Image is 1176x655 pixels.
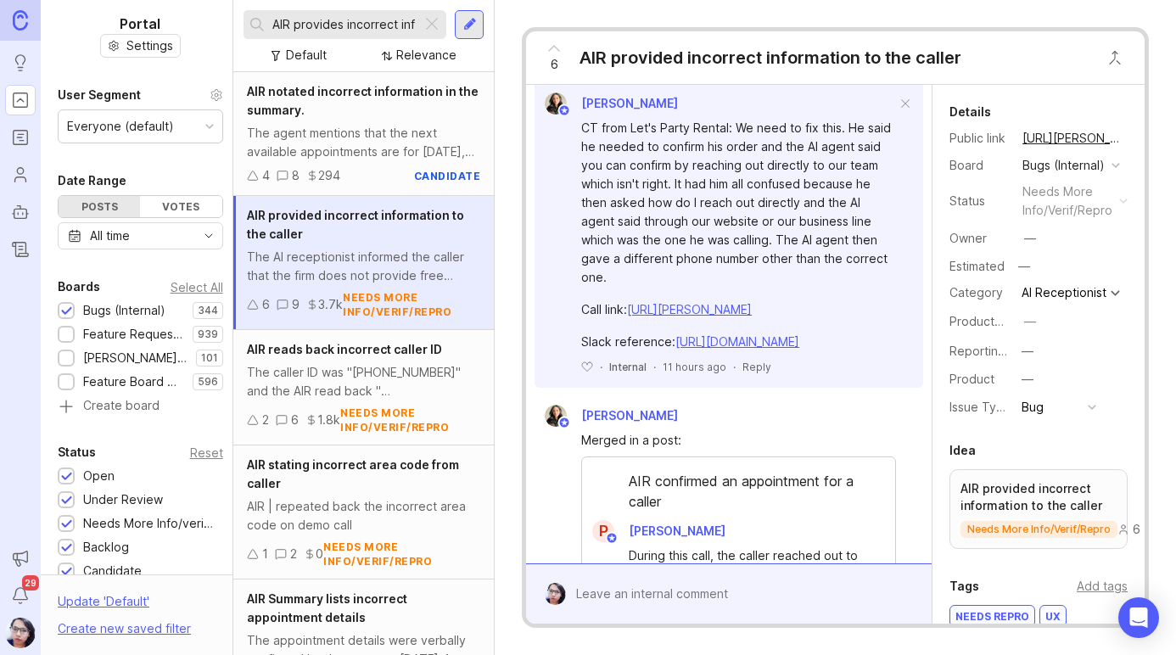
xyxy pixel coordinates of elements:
div: All time [90,227,130,245]
div: Estimated [949,260,1005,272]
label: Reporting Team [949,344,1040,358]
img: Ysabelle Eugenio [545,92,567,115]
div: Bug [1022,398,1044,417]
div: CT from Let's Party Rental: We need to fix this. He said he needed to confirm his order and the A... [581,119,896,287]
div: needs more info/verif/repro [323,540,480,568]
div: 2 [262,411,269,429]
div: — [1022,370,1033,389]
a: Ysabelle Eugenio[PERSON_NAME] [535,405,692,427]
label: Issue Type [949,400,1011,414]
p: needs more info/verif/repro [967,523,1111,536]
a: Ideas [5,48,36,78]
div: Category [949,283,1009,302]
div: needs more info/verif/repro [340,406,480,434]
a: [URL][PERSON_NAME] [627,302,752,316]
span: 11 hours ago [663,360,726,374]
div: Open [83,467,115,485]
button: ProductboardID [1019,311,1041,333]
span: AIR reads back incorrect caller ID [247,342,442,356]
svg: toggle icon [195,229,222,243]
a: Changelog [5,234,36,265]
div: Reply [742,360,771,374]
div: Reset [190,448,223,457]
img: Canny Home [13,10,28,30]
div: Owner [949,229,1009,248]
div: Public link [949,129,1009,148]
div: 0 [316,545,323,563]
div: Relevance [396,46,456,64]
div: 3.7k [318,295,343,314]
div: Update ' Default ' [58,592,149,619]
label: ProductboardID [949,314,1039,328]
span: Settings [126,37,173,54]
div: Everyone (default) [67,117,174,136]
div: 2 [290,545,297,563]
div: Call link: [581,300,896,319]
div: 4 [262,166,270,185]
p: AIR provided incorrect information to the caller [960,480,1117,514]
img: Pamela Cervantes [5,618,36,648]
div: · [600,360,602,374]
a: AIR reads back incorrect caller IDThe caller ID was "[PHONE_NUMBER]" and the AIR read back "[PHON... [233,330,494,445]
div: NEEDS REPRO [950,606,1034,626]
div: Default [286,46,327,64]
div: Details [949,102,991,122]
a: Autopilot [5,197,36,227]
img: member badge [558,104,571,117]
button: Close button [1098,41,1132,75]
div: Boards [58,277,100,297]
div: Backlog [83,538,129,557]
div: candidate [414,169,481,183]
div: The AI receptionist informed the caller that the firm does not provide free consultations. This i... [247,248,480,285]
a: Users [5,160,36,190]
div: Under Review [83,490,163,509]
a: AIR provided incorrect information to the callerThe AI receptionist informed the caller that the ... [233,196,494,330]
h1: Portal [120,14,160,34]
div: 9 [292,295,300,314]
p: 596 [198,375,218,389]
div: Select All [171,283,223,292]
div: 294 [318,166,340,185]
div: Feature Board Sandbox [DATE] [83,372,184,391]
a: AIR stating incorrect area code from callerAIR | repeated back the incorrect area code on demo ca... [233,445,494,579]
div: Idea [949,440,976,461]
div: Bugs (Internal) [1022,156,1105,175]
a: [URL][PERSON_NAME] [1017,127,1128,149]
a: P[PERSON_NAME] [582,520,739,542]
div: Board [949,156,1009,175]
div: Tags [949,576,979,596]
div: — [1022,342,1033,361]
button: Settings [100,34,181,58]
div: Bugs (Internal) [83,301,165,320]
div: Feature Requests (Internal) [83,325,184,344]
div: Create new saved filter [58,619,191,638]
div: AI Receptionist [1022,287,1106,299]
img: member badge [606,532,619,545]
div: UX [1040,606,1066,626]
div: The caller ID was "[PHONE_NUMBER]" and the AIR read back "[PHONE_NUMBER]". The caller asked the A... [247,363,480,400]
span: [PERSON_NAME] [581,96,678,110]
div: — [1024,312,1036,331]
span: [PERSON_NAME] [581,408,678,423]
div: · [733,360,736,374]
span: AIR provided incorrect information to the caller [247,208,464,241]
div: 8 [292,166,300,185]
p: 101 [201,351,218,365]
div: Internal [609,360,647,374]
div: User Segment [58,85,141,105]
div: Votes [140,196,221,217]
div: AIR provided incorrect information to the caller [580,46,961,70]
p: 344 [198,304,218,317]
span: 29 [22,575,39,591]
a: AIR provided incorrect information to the callerneeds more info/verif/repro6 [949,469,1128,549]
div: Add tags [1077,577,1128,596]
div: — [1013,255,1035,277]
button: Announcements [5,543,36,574]
span: AIR notated incorrect information in the summary. [247,84,479,117]
div: Merged in a post: [581,431,896,450]
a: AIR notated incorrect information in the summary.The agent mentions that the next available appoi... [233,72,494,196]
img: member badge [558,417,571,429]
span: AIR Summary lists incorrect appointment details [247,591,407,624]
div: Posts [59,196,140,217]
